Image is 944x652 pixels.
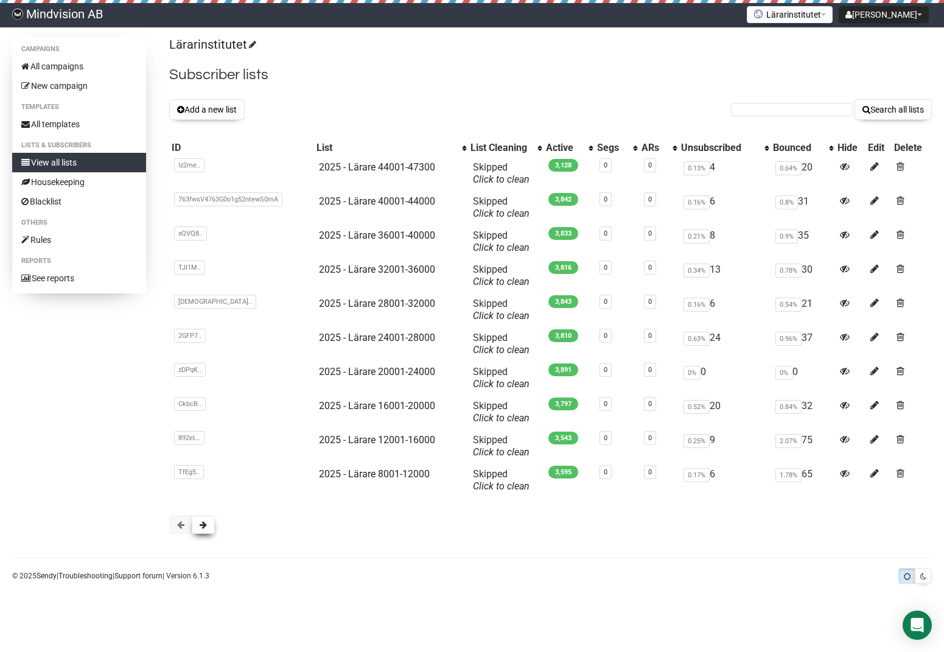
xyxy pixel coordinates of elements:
a: 0 [648,400,652,408]
td: 20 [679,395,770,429]
span: 0.17% [684,468,710,482]
a: 0 [648,230,652,237]
span: Skipped [473,400,530,424]
div: Bounced [773,142,823,154]
a: 0 [648,161,652,169]
a: New campaign [12,76,146,96]
td: 20 [771,156,835,191]
span: 1.78% [775,468,802,482]
span: 0.16% [684,298,710,312]
div: Edit [868,142,889,154]
span: CkbcB.. [174,397,206,411]
span: 2GFP7.. [174,329,206,343]
span: 0% [684,366,701,380]
a: 0 [604,161,607,169]
a: 0 [648,298,652,306]
a: 0 [648,434,652,442]
li: Others [12,216,146,230]
th: Segs: No sort applied, activate to apply an ascending sort [595,139,639,156]
img: favicons [753,9,763,19]
span: 0.54% [775,298,802,312]
a: 2025 - Lärare 32001-36000 [319,264,435,275]
a: View all lists [12,153,146,172]
li: Templates [12,100,146,114]
td: 9 [679,429,770,463]
td: 6 [679,463,770,497]
td: 65 [771,463,835,497]
span: 0.21% [684,230,710,244]
a: Click to clean [473,310,530,321]
span: Skipped [473,332,530,356]
a: 2025 - Lärare 16001-20000 [319,400,435,412]
span: Skipped [473,230,530,253]
td: 31 [771,191,835,225]
th: Delete: No sort applied, sorting is disabled [892,139,932,156]
span: 3,128 [548,159,578,172]
span: 2.07% [775,434,802,448]
a: 2025 - Lärare 8001-12000 [319,468,430,480]
span: 0.96% [775,332,802,346]
span: 0% [775,366,792,380]
a: Support forum [114,572,163,580]
td: 75 [771,429,835,463]
div: ID [172,142,311,154]
td: 13 [679,259,770,293]
span: Skipped [473,468,530,492]
a: 0 [648,332,652,340]
a: 0 [604,195,607,203]
span: Skipped [473,298,530,321]
a: See reports [12,268,146,288]
td: 21 [771,293,835,327]
span: 3,595 [548,466,578,478]
span: TJI1M.. [174,261,205,275]
span: 3,891 [548,363,578,376]
span: 0.78% [775,264,802,278]
td: 0 [679,361,770,395]
a: Click to clean [473,208,530,219]
span: Iz2me.. [174,158,205,172]
a: All campaigns [12,57,146,76]
a: Click to clean [473,174,530,185]
a: 0 [648,366,652,374]
span: Skipped [473,264,530,287]
th: List Cleaning: No sort applied, activate to apply an ascending sort [468,139,544,156]
li: Reports [12,254,146,268]
td: 6 [679,293,770,327]
li: Campaigns [12,42,146,57]
div: Unsubscribed [681,142,758,154]
span: 763fwsV4763G0o1g52ntewS0mA [174,192,282,206]
td: 0 [771,361,835,395]
a: Click to clean [473,242,530,253]
a: 2025 - Lärare 24001-28000 [319,332,435,343]
a: All templates [12,114,146,134]
span: 3,543 [548,432,578,444]
a: 2025 - Lärare 40001-44000 [319,195,435,207]
th: List: No sort applied, activate to apply an ascending sort [314,139,468,156]
a: Click to clean [473,446,530,458]
span: 3,833 [548,227,578,240]
span: TfEg5.. [174,465,204,479]
span: 0.25% [684,434,710,448]
div: Open Intercom Messenger [903,611,932,640]
a: Rules [12,230,146,250]
a: Click to clean [473,344,530,356]
a: Sendy [37,572,57,580]
span: 0.63% [684,332,710,346]
th: Active: No sort applied, activate to apply an ascending sort [544,139,595,156]
a: 0 [604,298,607,306]
span: 0.84% [775,400,802,414]
button: Search all lists [855,99,932,120]
span: 3,797 [548,398,578,410]
p: © 2025 | | | Version 6.1.3 [12,569,209,583]
h2: Subscriber lists [169,64,932,86]
a: 0 [604,230,607,237]
span: 0.64% [775,161,802,175]
a: 2025 - Lärare 28001-32000 [319,298,435,309]
div: Segs [597,142,627,154]
th: ARs: No sort applied, activate to apply an ascending sort [639,139,679,156]
a: Click to clean [473,378,530,390]
span: 3,816 [548,261,578,274]
span: [DEMOGRAPHIC_DATA].. [174,295,256,309]
img: 358cf83fc0a1f22260b99cc53525f852 [12,9,23,19]
a: 0 [648,264,652,272]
